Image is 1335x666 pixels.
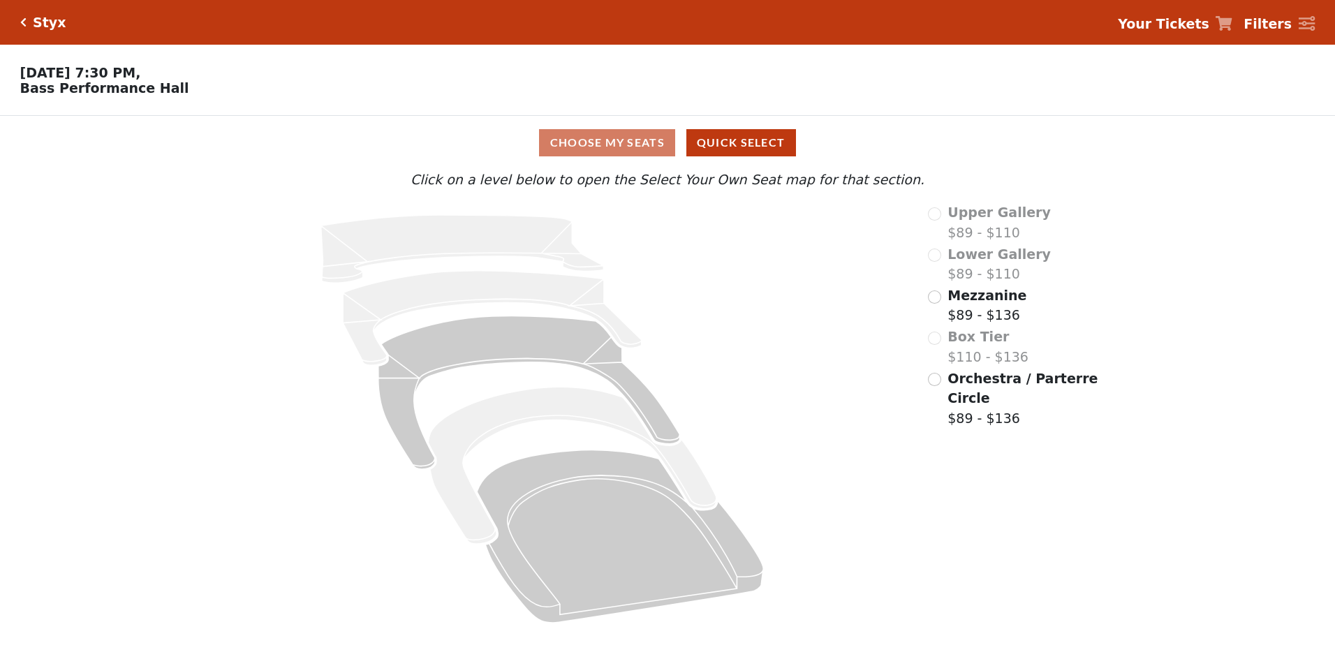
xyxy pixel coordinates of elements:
[343,271,642,366] path: Lower Gallery - Seats Available: 0
[947,369,1100,429] label: $89 - $136
[947,246,1051,262] span: Lower Gallery
[947,205,1051,220] span: Upper Gallery
[947,244,1051,284] label: $89 - $110
[1244,16,1292,31] strong: Filters
[1118,16,1209,31] strong: Your Tickets
[947,327,1028,367] label: $110 - $136
[947,329,1009,344] span: Box Tier
[33,15,66,31] h5: Styx
[321,215,604,283] path: Upper Gallery - Seats Available: 0
[947,202,1051,242] label: $89 - $110
[1244,14,1315,34] a: Filters
[947,371,1098,406] span: Orchestra / Parterre Circle
[947,288,1026,303] span: Mezzanine
[947,286,1026,325] label: $89 - $136
[686,129,796,156] button: Quick Select
[477,450,763,623] path: Orchestra / Parterre Circle - Seats Available: 39
[20,17,27,27] a: Click here to go back to filters
[177,170,1158,190] p: Click on a level below to open the Select Your Own Seat map for that section.
[1118,14,1232,34] a: Your Tickets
